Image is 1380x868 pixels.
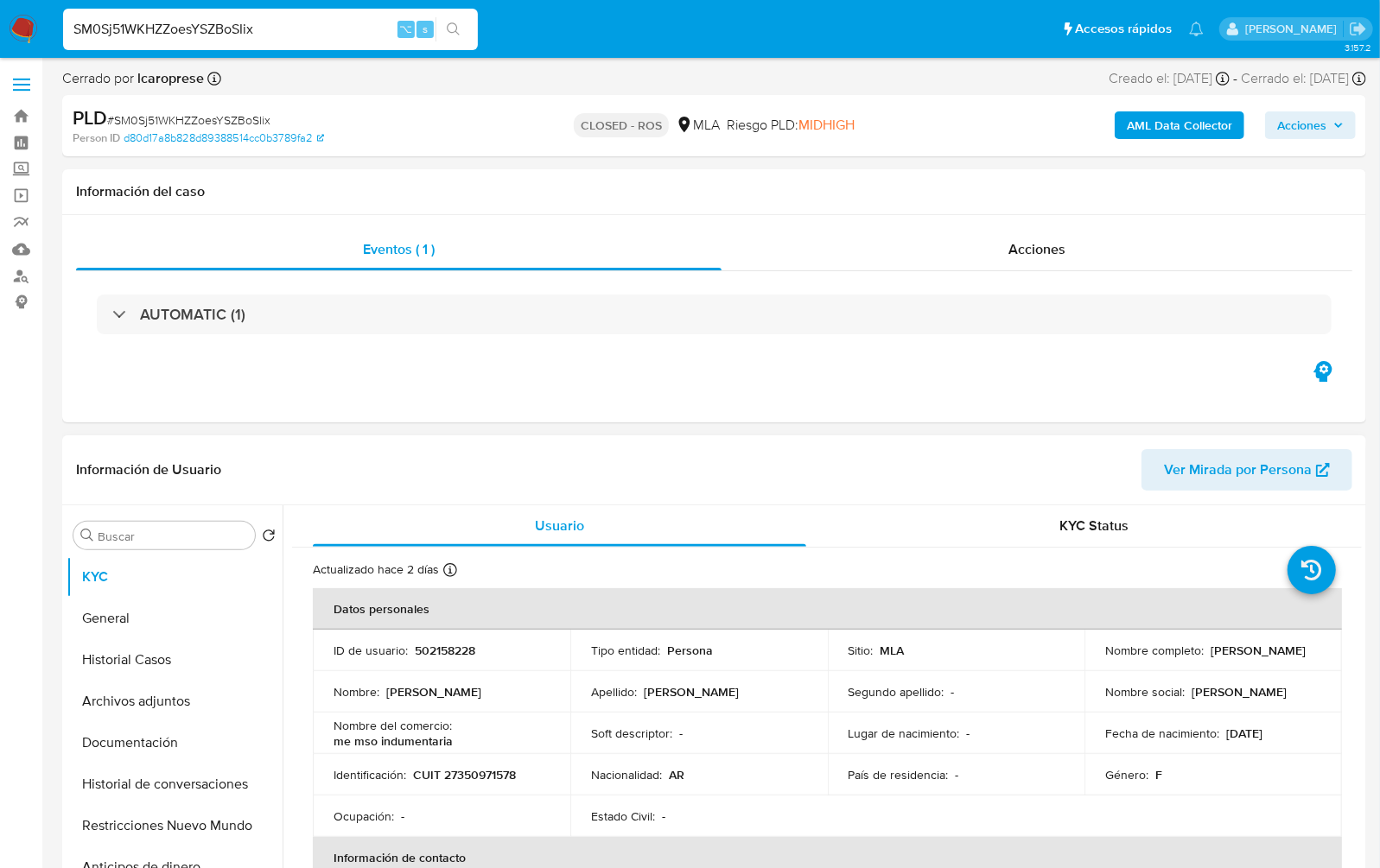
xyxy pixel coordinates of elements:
[313,561,439,578] p: Actualizado hace 2 días
[676,116,720,135] div: MLA
[1349,20,1367,38] a: Salir
[849,684,944,700] p: Segundo apellido :
[67,681,283,722] button: Archivos adjuntos
[67,556,283,598] button: KYC
[73,104,107,131] b: PLD
[334,767,406,782] p: Identificación :
[591,767,662,782] p: Nacionalidad :
[134,68,204,88] b: lcaroprese
[124,130,324,146] a: d80d17a8b828d89388514cc0b3789fa2
[423,21,428,37] span: s
[76,461,221,478] h1: Información de Usuario
[67,805,283,846] button: Restricciones Nuevo Mundo
[1060,516,1129,535] span: KYC Status
[1265,111,1356,139] button: Acciones
[727,116,855,135] span: Riesgo PLD:
[1142,449,1352,491] button: Ver Mirada por Persona
[1105,684,1185,700] p: Nombre social :
[591,684,637,700] p: Apellido :
[97,295,1332,334] div: AUTOMATIC (1)
[262,529,276,548] button: Volver al orden por defecto
[951,684,955,700] p: -
[967,725,970,741] p: -
[334,643,408,658] p: ID de usuario :
[1241,69,1366,88] div: Cerrado el: [DATE]
[1277,111,1326,139] span: Acciones
[667,643,713,658] p: Persona
[401,808,404,824] p: -
[67,763,283,805] button: Historial de conversaciones
[644,684,739,700] p: [PERSON_NAME]
[1189,22,1204,36] a: Notificaciones
[1075,20,1172,38] span: Accesos rápidos
[313,588,1342,630] th: Datos personales
[415,643,475,658] p: 502158228
[1233,69,1237,88] span: -
[591,643,660,658] p: Tipo entidad :
[73,130,120,146] b: Person ID
[881,643,905,658] p: MLA
[1226,725,1262,741] p: [DATE]
[798,115,855,135] span: MIDHIGH
[669,767,684,782] p: AR
[1115,111,1244,139] button: AML Data Collector
[1245,21,1343,37] p: jessica.fukman@mercadolibre.com
[662,808,665,824] p: -
[849,643,874,658] p: Sitio :
[591,725,672,741] p: Soft descriptor :
[436,17,471,41] button: search-icon
[67,639,283,681] button: Historial Casos
[80,529,94,542] button: Buscar
[1109,69,1230,88] div: Creado el: [DATE]
[1192,684,1287,700] p: [PERSON_NAME]
[1164,449,1312,491] span: Ver Mirada por Persona
[98,529,248,544] input: Buscar
[679,725,683,741] p: -
[535,516,584,535] span: Usuario
[1127,111,1232,139] b: AML Data Collector
[413,767,516,782] p: CUIT 27350971578
[76,183,1352,200] h1: Información del caso
[334,718,452,733] p: Nombre del comercio :
[62,69,204,88] span: Cerrado por
[1008,239,1065,259] span: Acciones
[399,21,412,37] span: ⌥
[107,111,270,129] span: # SM0Sj51WKHZZoesYSZBoSIix
[140,305,245,324] h3: AUTOMATIC (1)
[363,239,435,259] span: Eventos ( 1 )
[591,808,655,824] p: Estado Civil :
[1105,767,1148,782] p: Género :
[1211,643,1306,658] p: [PERSON_NAME]
[1105,643,1204,658] p: Nombre completo :
[849,725,960,741] p: Lugar de nacimiento :
[334,733,453,749] p: me mso indumentaria
[67,722,283,763] button: Documentación
[334,808,394,824] p: Ocupación :
[67,598,283,639] button: General
[386,684,481,700] p: [PERSON_NAME]
[1105,725,1219,741] p: Fecha de nacimiento :
[574,113,669,137] p: CLOSED - ROS
[849,767,949,782] p: País de residencia :
[334,684,379,700] p: Nombre :
[63,18,478,41] input: Buscar usuario o caso...
[956,767,959,782] p: -
[1155,767,1162,782] p: F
